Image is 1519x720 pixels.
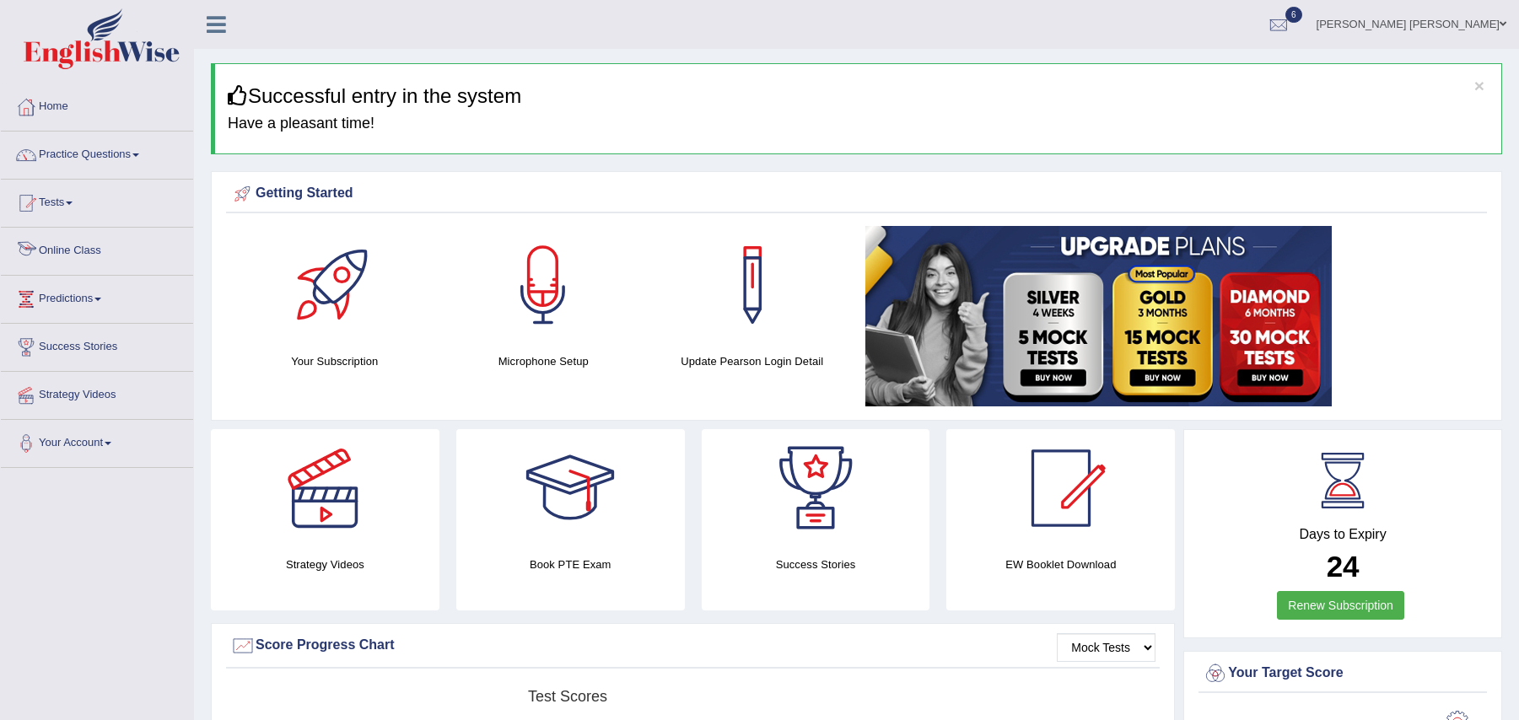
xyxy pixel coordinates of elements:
[230,633,1155,658] div: Score Progress Chart
[528,688,607,705] tspan: Test scores
[1,324,193,366] a: Success Stories
[1327,550,1360,583] b: 24
[1,276,193,318] a: Predictions
[1,83,193,126] a: Home
[1474,77,1484,94] button: ×
[1203,661,1483,686] div: Your Target Score
[1,180,193,222] a: Tests
[702,556,930,573] h4: Success Stories
[656,352,848,370] h4: Update Pearson Login Detail
[448,352,640,370] h4: Microphone Setup
[1,228,193,270] a: Online Class
[865,226,1332,406] img: small5.jpg
[228,116,1489,132] h4: Have a pleasant time!
[228,85,1489,107] h3: Successful entry in the system
[1,372,193,414] a: Strategy Videos
[230,181,1483,207] div: Getting Started
[1,132,193,174] a: Practice Questions
[239,352,431,370] h4: Your Subscription
[1,420,193,462] a: Your Account
[1203,527,1483,542] h4: Days to Expiry
[1285,7,1302,23] span: 6
[1277,591,1404,620] a: Renew Subscription
[456,556,685,573] h4: Book PTE Exam
[211,556,439,573] h4: Strategy Videos
[946,556,1175,573] h4: EW Booklet Download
